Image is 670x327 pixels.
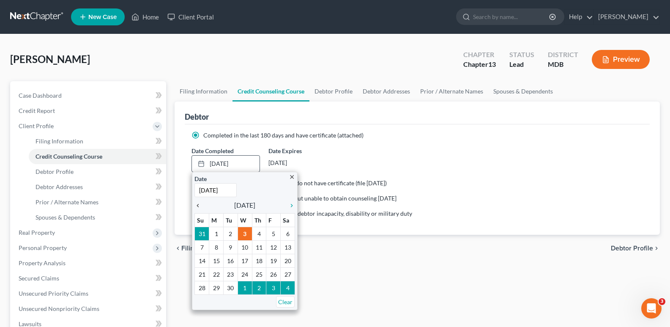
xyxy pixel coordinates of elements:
[223,267,238,281] td: 23
[509,60,534,69] div: Lead
[12,301,166,316] a: Unsecured Nonpriority Claims
[181,245,234,252] span: Filing Information
[223,227,238,240] td: 2
[281,267,295,281] td: 27
[195,281,209,294] td: 28
[281,213,295,227] th: Sa
[281,281,295,294] td: 4
[195,227,209,240] td: 31
[194,200,205,210] a: chevron_left
[252,281,266,294] td: 2
[19,305,99,312] span: Unsecured Nonpriority Claims
[266,213,281,227] th: F
[127,9,163,25] a: Home
[238,267,252,281] td: 24
[12,88,166,103] a: Case Dashboard
[36,153,102,160] span: Credit Counseling Course
[36,198,98,206] span: Prior / Alternate Names
[223,240,238,254] td: 9
[268,155,336,170] div: [DATE]
[29,134,166,149] a: Filing Information
[232,81,309,102] a: Credit Counseling Course
[88,14,117,20] span: New Case
[19,290,88,297] span: Unsecured Priority Claims
[238,254,252,267] td: 17
[238,213,252,227] th: W
[175,81,232,102] a: Filing Information
[548,50,578,60] div: District
[611,245,653,252] span: Debtor Profile
[29,195,166,210] a: Prior / Alternate Names
[209,213,224,227] th: M
[19,92,62,99] span: Case Dashboard
[266,267,281,281] td: 26
[194,174,207,183] label: Date
[548,60,578,69] div: MDB
[641,298,662,319] iframe: Intercom live chat
[175,245,234,252] button: chevron_left Filing Information
[238,240,252,254] td: 10
[284,202,295,209] i: chevron_right
[10,53,90,65] span: [PERSON_NAME]
[281,227,295,240] td: 6
[29,149,166,164] a: Credit Counseling Course
[281,254,295,267] td: 20
[659,298,665,305] span: 3
[252,254,266,267] td: 18
[209,281,224,294] td: 29
[19,229,55,236] span: Real Property
[203,195,397,202] span: Exigent circumstances - requested but unable to obtain counseling [DATE]
[252,267,266,281] td: 25
[19,122,54,129] span: Client Profile
[209,254,224,267] td: 15
[195,240,209,254] td: 7
[192,156,259,172] a: [DATE]
[195,267,209,281] td: 21
[358,81,415,102] a: Debtor Addresses
[473,9,550,25] input: Search by name...
[611,245,660,252] button: Debtor Profile chevron_right
[284,200,295,210] a: chevron_right
[29,164,166,179] a: Debtor Profile
[592,50,650,69] button: Preview
[203,132,364,139] span: Completed in the last 180 days and have certificate (attached)
[252,240,266,254] td: 11
[19,107,55,114] span: Credit Report
[209,240,224,254] td: 8
[594,9,659,25] a: [PERSON_NAME]
[463,60,496,69] div: Chapter
[29,179,166,195] a: Debtor Addresses
[565,9,593,25] a: Help
[252,213,266,227] th: Th
[223,213,238,227] th: Tu
[488,81,558,102] a: Spouses & Dependents
[289,172,295,181] a: close
[12,286,166,301] a: Unsecured Priority Claims
[309,81,358,102] a: Debtor Profile
[19,259,66,267] span: Property Analysis
[415,81,488,102] a: Prior / Alternate Names
[488,60,496,68] span: 13
[266,240,281,254] td: 12
[234,200,255,210] span: [DATE]
[223,281,238,294] td: 30
[203,210,412,217] span: Counseling not required because of debtor incapacity, disability or military duty
[289,174,295,180] i: close
[252,227,266,240] td: 4
[175,245,181,252] i: chevron_left
[209,267,224,281] td: 22
[36,137,83,145] span: Filing Information
[266,281,281,294] td: 3
[195,254,209,267] td: 14
[266,254,281,267] td: 19
[36,183,83,190] span: Debtor Addresses
[209,227,224,240] td: 1
[281,240,295,254] td: 13
[238,281,252,294] td: 1
[12,103,166,118] a: Credit Report
[163,9,218,25] a: Client Portal
[29,210,166,225] a: Spouses & Dependents
[12,271,166,286] a: Secured Claims
[12,256,166,271] a: Property Analysis
[191,146,234,155] label: Date Completed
